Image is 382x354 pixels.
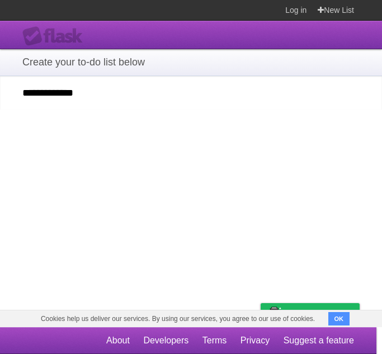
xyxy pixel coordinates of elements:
h1: Create your to-do list below [22,55,360,70]
a: About [106,330,130,351]
span: Cookies help us deliver our services. By using our services, you agree to our use of cookies. [30,310,326,327]
button: OK [328,312,350,325]
a: Developers [143,330,188,351]
a: Buy me a coffee [261,303,360,324]
a: Privacy [240,330,270,351]
a: Terms [202,330,227,351]
img: Buy me a coffee [266,304,281,323]
div: Flask [22,26,89,46]
a: Suggest a feature [284,330,354,351]
span: Buy me a coffee [284,304,354,323]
